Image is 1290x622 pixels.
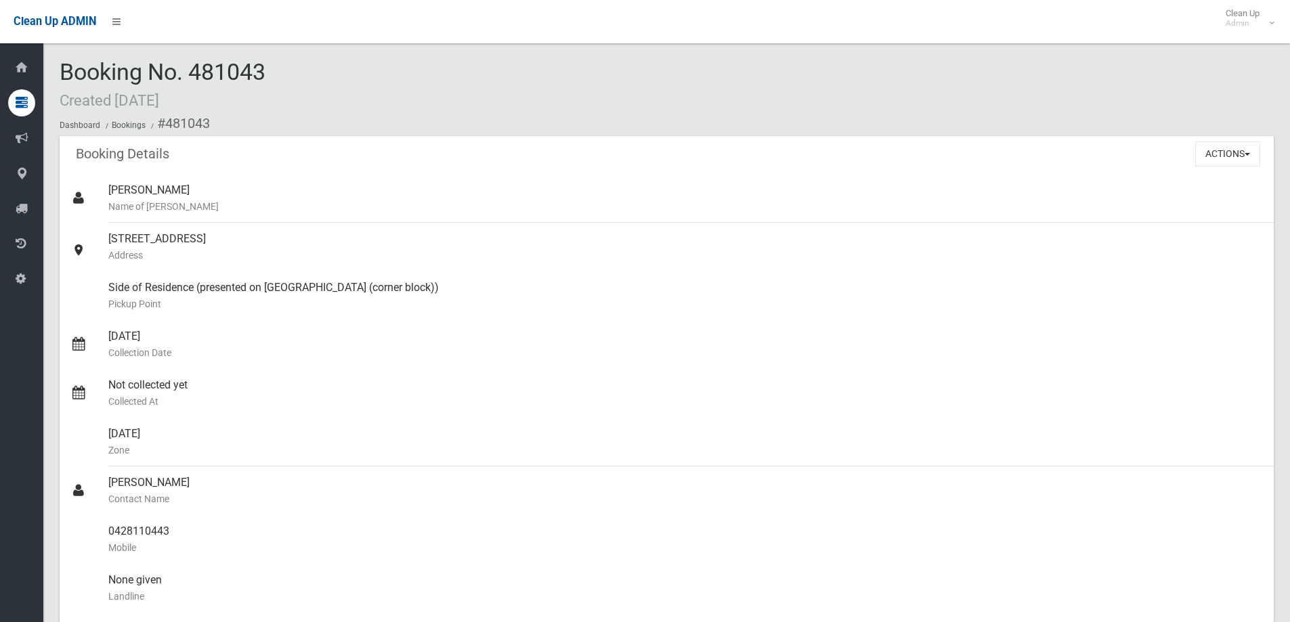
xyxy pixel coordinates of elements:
[108,345,1263,361] small: Collection Date
[108,515,1263,564] div: 0428110443
[108,418,1263,466] div: [DATE]
[112,120,146,130] a: Bookings
[108,564,1263,613] div: None given
[108,588,1263,604] small: Landline
[108,393,1263,409] small: Collected At
[60,91,159,109] small: Created [DATE]
[108,442,1263,458] small: Zone
[108,539,1263,556] small: Mobile
[60,120,100,130] a: Dashboard
[1226,18,1260,28] small: Admin
[148,111,210,136] li: #481043
[60,141,186,167] header: Booking Details
[108,296,1263,312] small: Pickup Point
[1219,8,1273,28] span: Clean Up
[108,491,1263,507] small: Contact Name
[108,174,1263,223] div: [PERSON_NAME]
[14,15,96,28] span: Clean Up ADMIN
[108,271,1263,320] div: Side of Residence (presented on [GEOGRAPHIC_DATA] (corner block))
[108,320,1263,369] div: [DATE]
[108,369,1263,418] div: Not collected yet
[60,58,265,111] span: Booking No. 481043
[1195,141,1260,166] button: Actions
[108,466,1263,515] div: [PERSON_NAME]
[108,223,1263,271] div: [STREET_ADDRESS]
[108,247,1263,263] small: Address
[108,198,1263,215] small: Name of [PERSON_NAME]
